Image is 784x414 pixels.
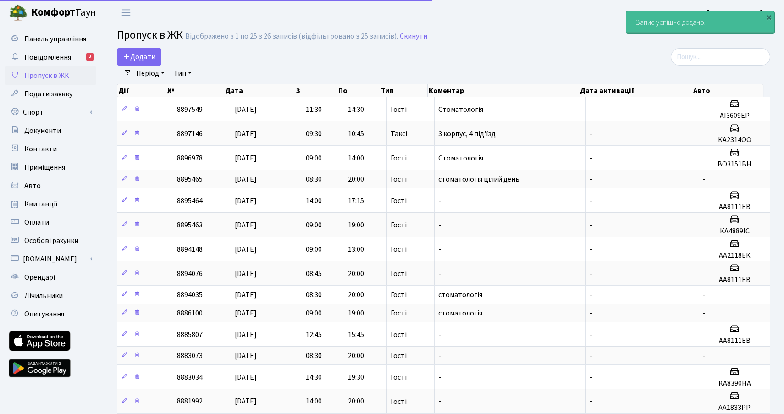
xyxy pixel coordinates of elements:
span: 19:00 [348,220,364,230]
a: [PERSON_NAME] Ю. [707,7,773,18]
span: 14:00 [348,153,364,163]
a: Лічильники [5,287,96,305]
span: 8883034 [177,372,203,382]
span: Гості [391,176,407,183]
span: 14:00 [306,397,322,407]
a: Особові рахунки [5,232,96,250]
span: 11:30 [306,105,322,115]
th: Дії [117,84,166,97]
span: - [590,372,592,382]
span: Лічильники [24,291,63,301]
h5: ВО3151ВН [703,160,766,169]
th: Дата активації [579,84,692,97]
th: По [337,84,380,97]
span: Гості [391,398,407,405]
span: - [438,220,441,230]
span: 10:45 [348,129,364,139]
span: - [703,351,706,361]
a: Додати [117,48,161,66]
th: Тип [380,84,428,97]
span: Додати [123,52,155,62]
h5: АА8111ЕВ [703,276,766,284]
span: 09:00 [306,220,322,230]
span: 09:00 [306,308,322,318]
span: - [590,290,592,300]
span: 08:30 [306,351,322,361]
input: Пошук... [671,48,770,66]
span: - [438,330,441,340]
h5: КА8390НА [703,379,766,388]
span: 20:00 [348,290,364,300]
span: Приміщення [24,162,65,172]
span: Гості [391,246,407,253]
span: - [590,244,592,254]
span: 20:00 [348,174,364,184]
span: [DATE] [235,174,257,184]
span: - [590,351,592,361]
div: Запис успішно додано. [626,11,774,33]
a: Орендарі [5,268,96,287]
span: [DATE] [235,372,257,382]
span: Гості [391,221,407,229]
span: - [590,330,592,340]
span: [DATE] [235,105,257,115]
span: 09:00 [306,153,322,163]
span: 17:15 [348,196,364,206]
span: Гості [391,352,407,359]
span: [DATE] [235,351,257,361]
span: 09:30 [306,129,322,139]
span: - [590,397,592,407]
th: З [295,84,337,97]
span: - [438,351,441,361]
span: Гості [391,309,407,317]
span: - [703,174,706,184]
span: [DATE] [235,153,257,163]
img: logo.png [9,4,28,22]
th: Коментар [428,84,579,97]
span: [DATE] [235,269,257,279]
span: 08:30 [306,174,322,184]
span: Гості [391,291,407,298]
a: Повідомлення2 [5,48,96,66]
span: 12:45 [306,330,322,340]
h5: КA4889IC [703,227,766,236]
span: Квитанції [24,199,58,209]
span: [DATE] [235,397,257,407]
span: 8897549 [177,105,203,115]
span: [DATE] [235,308,257,318]
span: 3 корпус, 4 під'їзд [438,129,496,139]
span: - [590,269,592,279]
span: Повідомлення [24,52,71,62]
span: - [438,269,441,279]
a: Приміщення [5,158,96,177]
span: стоматологія цілий день [438,174,519,184]
span: 14:30 [348,105,364,115]
span: [DATE] [235,290,257,300]
span: Стоматологія [438,105,483,115]
span: Авто [24,181,41,191]
span: - [438,244,441,254]
span: 08:30 [306,290,322,300]
span: 8895465 [177,174,203,184]
a: Документи [5,121,96,140]
span: Пропуск в ЖК [24,71,69,81]
button: Переключити навігацію [115,5,138,20]
span: 20:00 [348,269,364,279]
b: Комфорт [31,5,75,20]
span: Гості [391,155,407,162]
span: 20:00 [348,351,364,361]
span: 8885807 [177,330,203,340]
a: [DOMAIN_NAME] [5,250,96,268]
div: Відображено з 1 по 25 з 26 записів (відфільтровано з 25 записів). [185,32,398,41]
span: 8897146 [177,129,203,139]
span: Документи [24,126,61,136]
span: Стоматологія. [438,153,485,163]
span: [DATE] [235,220,257,230]
span: Таксі [391,130,407,138]
span: 15:45 [348,330,364,340]
a: Квитанції [5,195,96,213]
h5: АА2118ЕК [703,251,766,260]
span: 8894035 [177,290,203,300]
span: Пропуск в ЖК [117,27,183,43]
span: - [438,372,441,382]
